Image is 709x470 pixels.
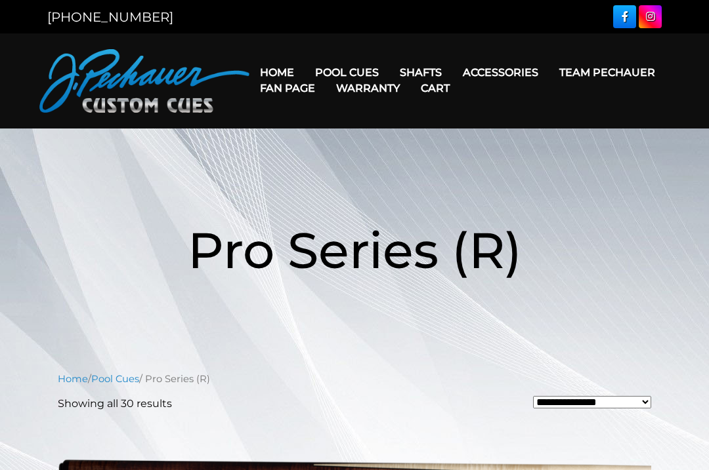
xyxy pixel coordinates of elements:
[58,373,88,385] a: Home
[91,373,139,385] a: Pool Cues
[549,56,666,89] a: Team Pechauer
[249,71,326,105] a: Fan Page
[58,396,172,412] p: Showing all 30 results
[188,220,522,281] span: Pro Series (R)
[249,56,305,89] a: Home
[39,49,249,113] img: Pechauer Custom Cues
[452,56,549,89] a: Accessories
[47,9,173,25] a: [PHONE_NUMBER]
[389,56,452,89] a: Shafts
[305,56,389,89] a: Pool Cues
[58,372,651,386] nav: Breadcrumb
[326,71,410,105] a: Warranty
[410,71,460,105] a: Cart
[533,396,651,408] select: Shop order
